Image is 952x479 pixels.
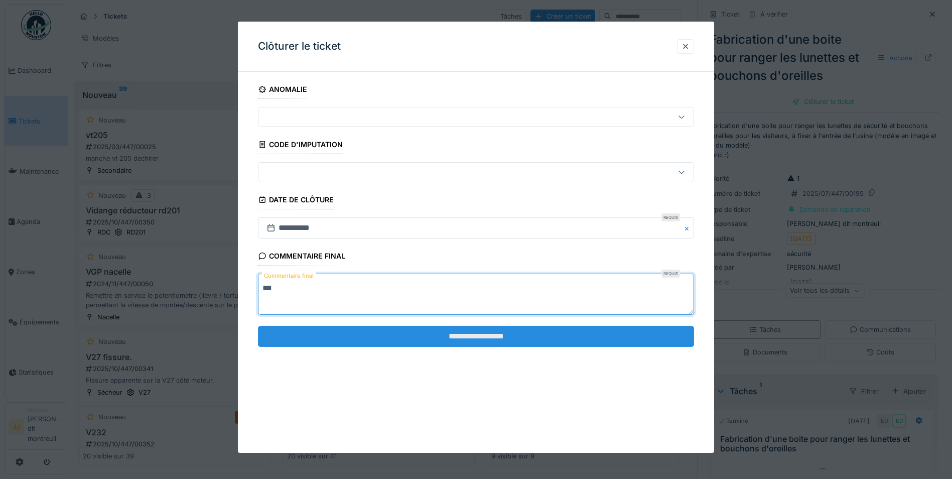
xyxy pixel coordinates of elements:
h3: Clôturer le ticket [258,40,341,53]
div: Requis [661,270,680,278]
button: Close [683,217,694,238]
div: Date de clôture [258,192,334,209]
label: Commentaire final [262,270,316,282]
div: Anomalie [258,82,307,99]
div: Code d'imputation [258,137,343,154]
div: Commentaire final [258,249,345,266]
div: Requis [661,213,680,221]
